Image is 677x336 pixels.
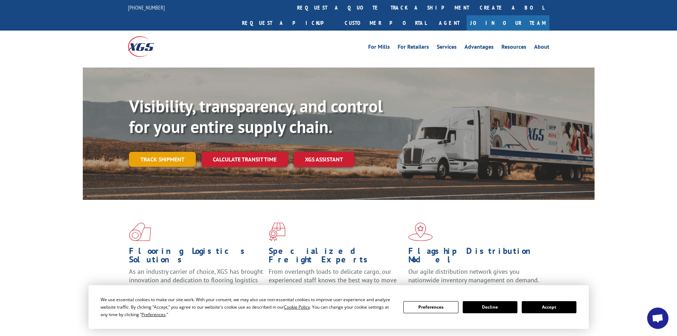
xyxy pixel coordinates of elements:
a: Resources [501,44,526,52]
img: xgs-icon-focused-on-flooring-red [269,223,285,241]
button: Accept [522,301,576,313]
span: Cookie Policy [284,304,310,310]
b: Visibility, transparency, and control for your entire supply chain. [129,95,383,138]
div: We use essential cookies to make our site work. With your consent, we may also use non-essential ... [101,296,395,318]
div: Open chat [647,308,668,329]
a: About [534,44,549,52]
button: Preferences [403,301,458,313]
a: XGS ASSISTANT [294,152,354,167]
a: Join Our Team [467,15,549,31]
div: Cookie Consent Prompt [88,285,589,329]
a: Track shipment [129,152,196,167]
a: For Retailers [398,44,429,52]
p: From overlength loads to delicate cargo, our experienced staff knows the best way to move your fr... [269,267,403,299]
a: For Mills [368,44,390,52]
a: Calculate transit time [202,152,288,167]
span: Preferences [141,311,166,318]
a: Services [437,44,457,52]
button: Decline [463,301,517,313]
a: Request a pickup [237,15,339,31]
a: Customer Portal [339,15,432,31]
span: Our agile distribution network gives you nationwide inventory management on demand. [408,267,539,284]
a: Agent [432,15,467,31]
span: As an industry carrier of choice, XGS has brought innovation and dedication to flooring logistics... [129,267,263,293]
h1: Flooring Logistics Solutions [129,247,263,267]
h1: Flagship Distribution Model [408,247,543,267]
a: Advantages [464,44,494,52]
h1: Specialized Freight Experts [269,247,403,267]
img: xgs-icon-total-supply-chain-intelligence-red [129,223,151,241]
img: xgs-icon-flagship-distribution-model-red [408,223,433,241]
a: [PHONE_NUMBER] [128,4,165,11]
